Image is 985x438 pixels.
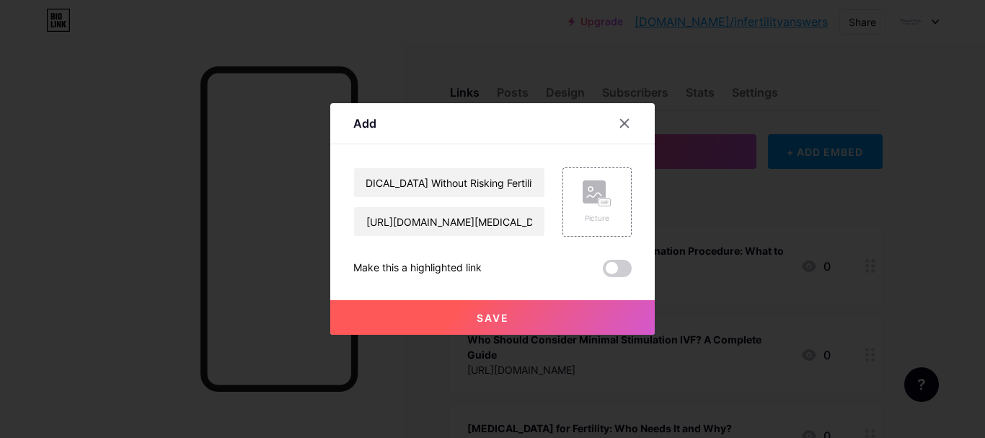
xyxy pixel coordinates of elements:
[353,115,376,132] div: Add
[477,312,509,324] span: Save
[353,260,482,277] div: Make this a highlighted link
[583,213,611,224] div: Picture
[330,300,655,335] button: Save
[354,168,544,197] input: Title
[354,207,544,236] input: URL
